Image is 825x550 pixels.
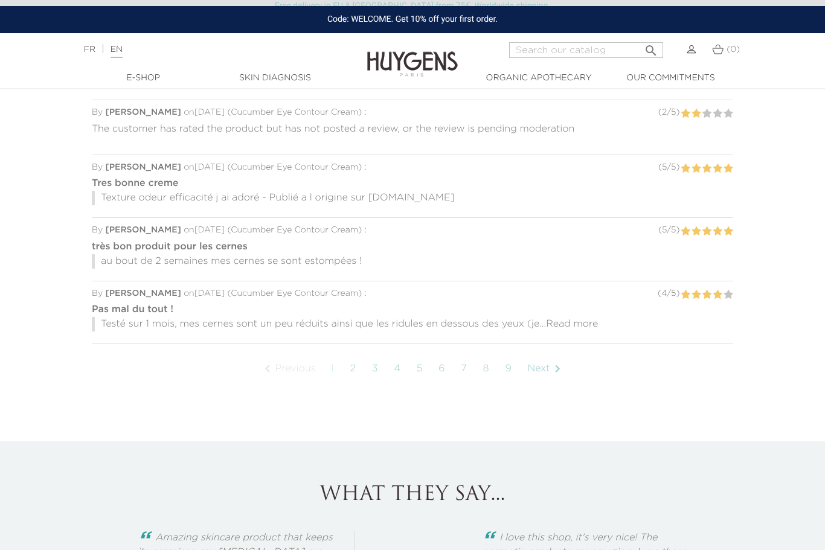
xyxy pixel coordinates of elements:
a: 3 [366,354,385,384]
a: Next [522,354,571,384]
a: E-Shop [83,72,204,85]
div: | [78,42,335,57]
a: 6 [432,354,452,384]
a: 8 [477,354,496,384]
a: 1 [324,354,341,384]
img: Huygens [367,32,458,78]
label: 5 [723,224,733,239]
span: Cucumber Eye Contour Cream [231,108,358,117]
label: 2 [691,161,701,176]
span: 5 [671,108,676,117]
div: The customer has rated the product but has not posted a review, or the review is pending moderation [92,119,733,145]
label: 2 [691,106,701,121]
div: ( / ) [658,161,679,174]
label: 5 [723,106,733,121]
span: 5 [671,289,676,298]
h2: What they say... [77,484,748,507]
p: Texture odeur efficacité j ai adoré - Publié a l origine sur [DOMAIN_NAME] [92,191,733,205]
span: Cucumber Eye Contour Cream [231,289,358,298]
label: 2 [691,224,701,239]
div: By on [DATE] ( ) : [92,106,733,119]
a: Skin Diagnosis [214,72,335,85]
i:  [644,40,658,54]
strong: Pas mal du tout ! [92,305,173,315]
a: 4 [388,354,408,384]
span: 2 [662,108,667,117]
span: [PERSON_NAME] [105,163,181,171]
p: Testé sur 1 mois, mes cernes sont un peu réduits ainsi que les ridules en dessous des yeux (je... [92,317,733,331]
span: 5 [671,163,676,171]
label: 1 [680,287,690,302]
span: Cucumber Eye Contour Cream [231,226,358,234]
a: 5 [411,354,430,384]
span: Cucumber Eye Contour Cream [231,163,358,171]
a: Our commitments [610,72,731,85]
label: 3 [702,224,712,239]
p: au bout de 2 semaines mes cernes se sont estompées ! [92,254,733,269]
label: 4 [713,106,723,121]
label: 3 [702,106,712,121]
div: By on [DATE] ( ) : [92,224,733,237]
label: 5 [723,287,733,302]
label: 4 [713,287,723,302]
label: 3 [702,287,712,302]
span: (0) [727,45,740,54]
i:  [260,362,275,376]
a: Organic Apothecary [478,72,599,85]
div: ( / ) [658,287,679,300]
a: 2 [344,354,362,384]
a: 9 [499,354,518,384]
label: 3 [702,161,712,176]
i:  [550,362,565,376]
strong: Tres bonne creme [92,179,179,188]
span: Read more [546,319,598,329]
span: 5 [671,226,676,234]
span: 4 [661,289,667,298]
div: By on [DATE] ( ) : [92,161,733,174]
span: 5 [662,163,667,171]
strong: très bon produit pour les cernes [92,242,248,252]
label: 5 [723,161,733,176]
label: 1 [680,224,690,239]
a: EN [111,45,123,58]
label: 1 [680,161,690,176]
span: 5 [662,226,667,234]
input: Search [509,42,663,58]
span: [PERSON_NAME] [105,226,181,234]
label: 4 [713,161,723,176]
label: 2 [691,287,701,302]
div: ( / ) [658,106,680,119]
a: FR [84,45,95,54]
a: 7 [455,354,473,384]
div: ( / ) [658,224,679,237]
a: Previous [254,354,321,384]
span: [PERSON_NAME] [105,289,181,298]
button:  [640,39,662,55]
label: 1 [680,106,690,121]
div: By on [DATE] ( ) : [92,287,733,300]
label: 4 [713,224,723,239]
span: [PERSON_NAME] [105,108,181,117]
